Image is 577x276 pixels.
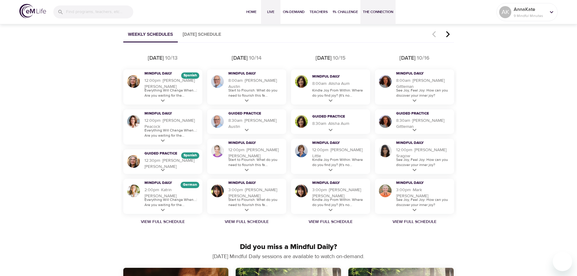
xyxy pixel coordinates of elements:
[294,114,309,129] img: Alisha Aum
[126,74,141,89] img: Maria Martinez Alonso
[378,184,393,198] img: Mark Pirtle
[514,13,546,18] p: 9 Mindful Minutes
[228,197,283,208] p: Start to Flourish: What do you need to flourish this fa...
[144,71,191,76] h3: Mindful Daily
[294,74,309,89] img: Alisha Aum
[312,74,359,79] h3: Mindful Daily
[396,157,451,168] p: See Joy, Feel Joy: How can you discover your inner joy?
[228,78,283,90] h5: 8:00am · [PERSON_NAME] Austin
[333,54,346,62] div: 10/15
[312,197,367,208] p: Kindle Joy From Within: Where do you find joy? (It's no...
[165,54,177,62] div: 10/13
[378,114,393,129] img: Cindy Gittleman
[148,54,164,62] div: [DATE]
[400,54,416,62] div: [DATE]
[126,154,141,169] img: Maria Martinez Alonso
[553,252,572,271] iframe: Button to launch messaging window
[19,4,46,18] img: logo
[378,74,393,89] img: Cindy Gittleman
[312,114,359,119] h3: Guided Practice
[228,157,283,168] p: Start to Flourish: What do you need to flourish this fa...
[228,147,283,159] h5: 12:00pm · [PERSON_NAME] [PERSON_NAME]
[396,147,451,159] h5: 12:00pm · [PERSON_NAME] Sragow
[312,141,359,146] h3: Mindful Daily
[66,5,133,18] input: Find programs, teachers, etc...
[396,71,443,76] h3: Mindful Daily
[373,219,456,225] a: View Full Schedule
[294,184,309,198] img: Andrea Lieberstein
[417,54,429,62] div: 10/16
[312,187,367,199] h5: 3:00pm · [PERSON_NAME] [PERSON_NAME]
[210,74,225,89] img: Jim Austin
[396,187,451,199] h5: 3:00pm · Mark [PERSON_NAME]
[264,9,278,15] span: Live
[144,78,199,90] h5: 12:00pm · [PERSON_NAME] [PERSON_NAME]
[396,181,443,186] h3: Mindful Daily
[396,88,451,98] p: See Joy, Feel Joy: How can you discover your inner joy?
[175,252,402,261] p: [DATE] Mindful Daily sessions are available to watch on-demand.
[210,114,225,129] img: Jim Austin
[126,184,141,198] img: Katrin Buisman
[316,54,332,62] div: [DATE]
[144,158,199,170] h5: 12:30pm · [PERSON_NAME] [PERSON_NAME]
[181,72,199,79] div: The episodes in this programs will be in Spanish
[121,219,205,225] a: View Full Schedule
[228,111,275,116] h3: Guided Practice
[378,144,393,158] img: Lara Sragow
[312,81,367,87] h5: 8:00am · Alisha Aum
[249,54,261,62] div: 10/14
[283,9,305,15] span: On-Demand
[144,197,199,208] p: Everything Will Change When...: Are you waiting for the...
[396,111,443,116] h3: Guided Practice
[294,144,309,158] img: Kerry Little
[228,118,283,130] h5: 8:30am · [PERSON_NAME] Austin
[333,9,358,15] span: 1% Challenge
[210,144,225,158] img: Kelly Barron
[123,27,178,42] button: Weekly Schedules
[312,157,367,168] p: Kindle Joy From Within: Where do you find joy? (It's no...
[396,141,443,146] h3: Mindful Daily
[312,121,367,127] h5: 8:30am · Alisha Aum
[312,88,367,98] p: Kindle Joy From Within: Where do you find joy? (It's no...
[181,152,199,159] div: The episodes in this programs will be in Spanish
[144,187,199,199] h5: 2:00pm · Katrin [PERSON_NAME]
[289,219,373,225] a: View Full Schedule
[178,27,226,42] button: [DATE] Schedule
[312,147,367,159] h5: 12:00pm · [PERSON_NAME] Little
[396,78,451,90] h5: 8:00am · [PERSON_NAME] Gittleman
[144,111,191,116] h3: Mindful Daily
[123,241,454,252] p: Did you miss a Mindful Daily?
[499,6,511,18] div: AK
[232,54,248,62] div: [DATE]
[228,181,275,186] h3: Mindful Daily
[514,6,546,13] p: AnnaKate
[210,184,225,198] img: Andrea Lieberstein
[310,9,328,15] span: Teachers
[396,197,451,208] p: See Joy, Feel Joy: How can you discover your inner joy?
[363,9,393,15] span: The Connection
[181,182,199,188] div: The episodes in this programs will be in German
[205,219,289,225] a: View Full Schedule
[144,181,191,186] h3: Mindful Daily
[244,9,259,15] span: Home
[228,71,275,76] h3: Mindful Daily
[144,88,199,98] p: Everything Will Change When...: Are you waiting for the...
[144,128,199,138] p: Everything Will Change When...: Are you waiting for the...
[228,88,283,98] p: Start to Flourish: What do you need to flourish this fa...
[144,118,199,130] h5: 12:00pm · [PERSON_NAME] Peacock
[228,141,275,146] h3: Mindful Daily
[126,114,141,129] img: Susan Peacock
[144,151,191,156] h3: Guided Practice
[228,187,283,199] h5: 3:00pm · [PERSON_NAME] [PERSON_NAME]
[312,181,359,186] h3: Mindful Daily
[396,118,451,130] h5: 8:30am · [PERSON_NAME] Gittleman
